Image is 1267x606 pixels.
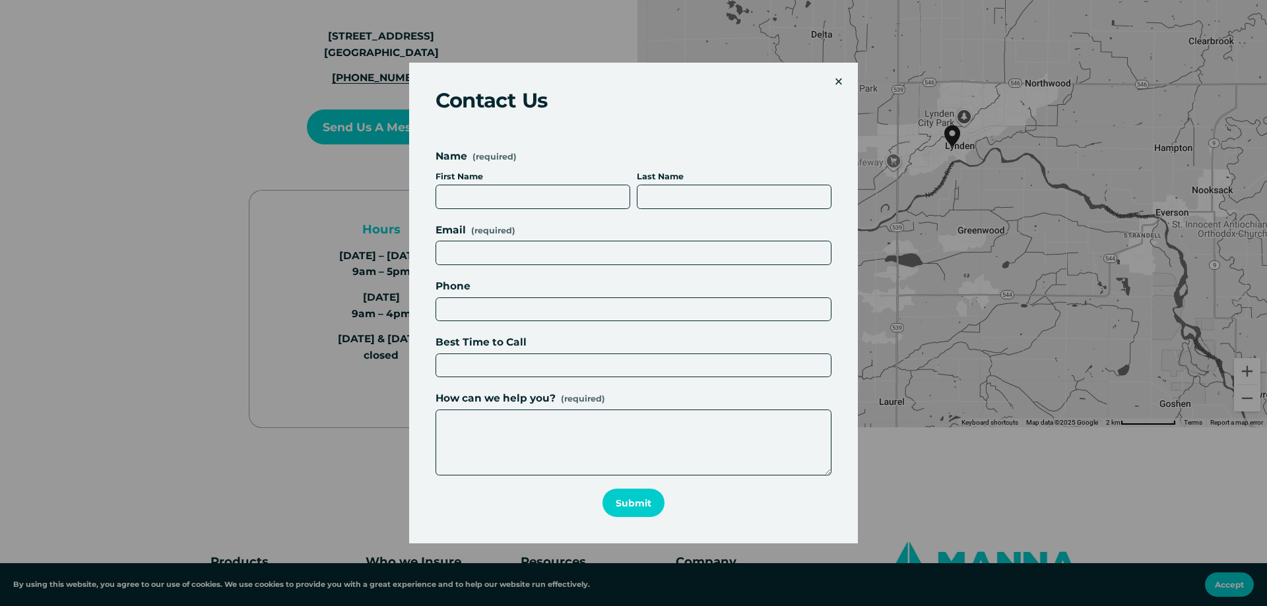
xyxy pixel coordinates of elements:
button: SubmitSubmit [602,489,664,517]
span: (required) [561,392,605,406]
span: Best Time to Call [436,334,527,351]
span: Submit [616,497,651,509]
div: Close [831,75,846,89]
span: Name [436,148,467,165]
div: Contact Us [436,89,817,112]
span: (required) [472,153,517,162]
span: Email [436,222,466,239]
span: How can we help you? [436,390,556,407]
span: Phone [436,278,471,295]
div: First Name [436,170,630,185]
div: Last Name [637,170,831,185]
span: (required) [471,224,515,237]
